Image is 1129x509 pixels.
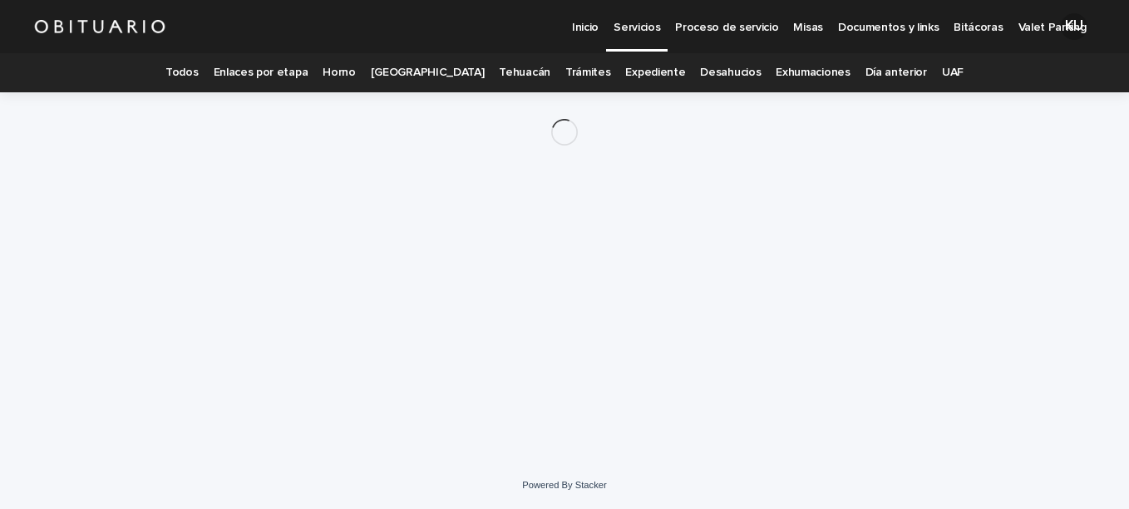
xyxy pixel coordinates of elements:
[942,53,964,92] a: UAF
[499,53,550,92] a: Tehuacán
[522,480,606,490] a: Powered By Stacker
[323,53,355,92] a: Horno
[565,53,611,92] a: Trámites
[700,53,761,92] a: Desahucios
[165,53,198,92] a: Todos
[371,53,485,92] a: [GEOGRAPHIC_DATA]
[33,10,166,43] img: HUM7g2VNRLqGMmR9WVqf
[214,53,308,92] a: Enlaces por etapa
[776,53,850,92] a: Exhumaciones
[865,53,927,92] a: Día anterior
[625,53,685,92] a: Expediente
